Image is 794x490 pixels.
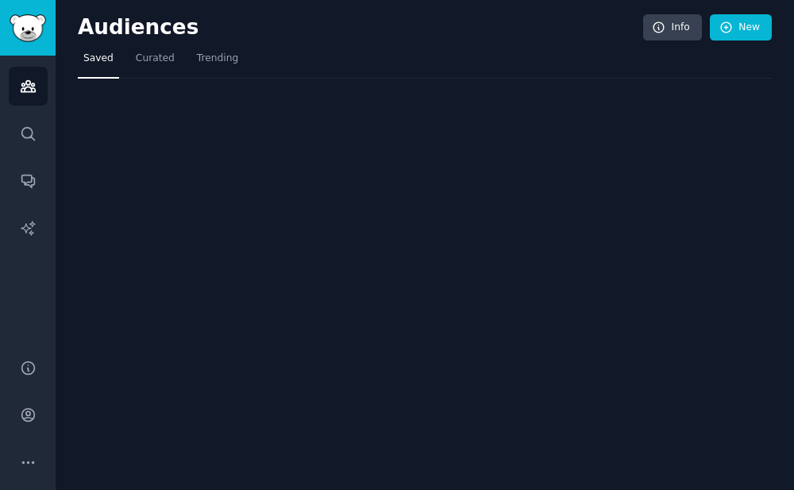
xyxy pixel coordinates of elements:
a: Saved [78,46,119,79]
a: Info [643,14,702,41]
span: Curated [136,52,175,66]
a: New [710,14,772,41]
img: GummySearch logo [10,14,46,42]
span: Trending [197,52,238,66]
span: Saved [83,52,114,66]
a: Trending [191,46,244,79]
h2: Audiences [78,15,643,41]
a: Curated [130,46,180,79]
